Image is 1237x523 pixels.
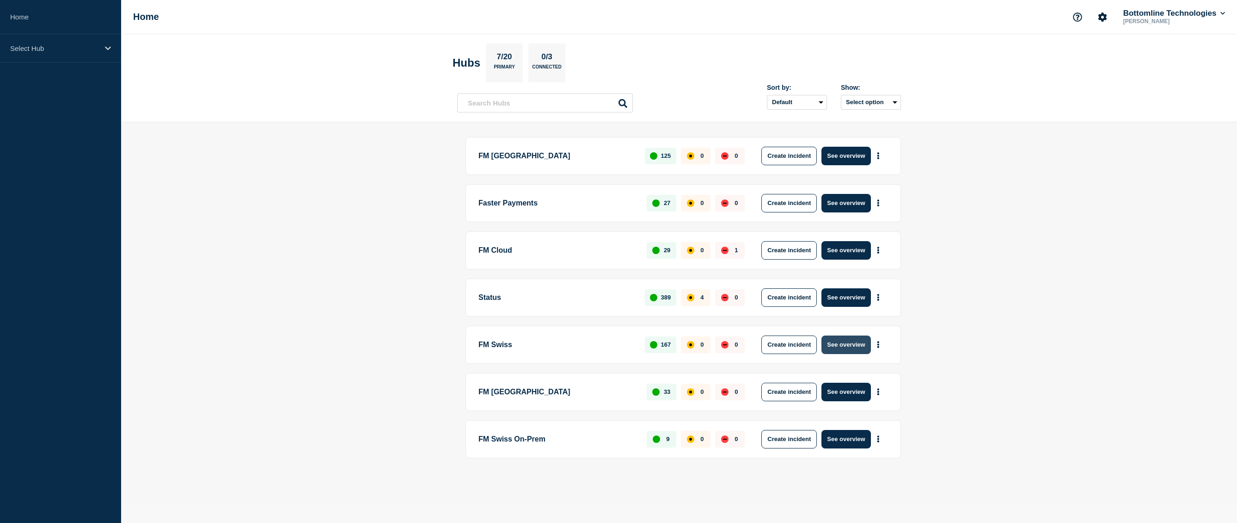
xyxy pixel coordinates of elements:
[872,383,884,400] button: More actions
[1121,18,1218,25] p: [PERSON_NAME]
[494,64,515,74] p: Primary
[872,430,884,448] button: More actions
[872,289,884,306] button: More actions
[532,64,561,74] p: Connected
[821,194,870,212] button: See overview
[652,247,660,254] div: up
[761,147,817,165] button: Create incident
[735,199,738,206] p: 0
[821,241,870,260] button: See overview
[10,44,99,52] p: Select Hub
[761,430,817,448] button: Create incident
[493,52,515,64] p: 7/20
[652,199,660,207] div: up
[821,336,870,354] button: See overview
[687,152,694,160] div: affected
[821,147,870,165] button: See overview
[133,12,159,22] h1: Home
[478,194,636,212] p: Faster Payments
[721,436,729,443] div: down
[700,199,704,206] p: 0
[841,95,901,110] button: Select option
[478,147,634,165] p: FM [GEOGRAPHIC_DATA]
[735,341,738,348] p: 0
[700,294,704,301] p: 4
[687,199,694,207] div: affected
[761,336,817,354] button: Create incident
[478,383,636,401] p: FM [GEOGRAPHIC_DATA]
[661,294,671,301] p: 389
[661,341,671,348] p: 167
[721,388,729,396] div: down
[872,242,884,259] button: More actions
[700,152,704,159] p: 0
[666,436,669,442] p: 9
[457,93,633,112] input: Search Hubs
[664,247,670,254] p: 29
[821,288,870,307] button: See overview
[872,194,884,212] button: More actions
[538,52,556,64] p: 0/3
[687,247,694,254] div: affected
[478,336,634,354] p: FM Swiss
[652,388,660,396] div: up
[872,336,884,353] button: More actions
[687,341,694,349] div: affected
[661,152,671,159] p: 125
[1121,9,1227,18] button: Bottomline Technologies
[735,247,738,254] p: 1
[735,436,738,442] p: 0
[650,294,657,301] div: up
[664,199,670,206] p: 27
[700,247,704,254] p: 0
[700,341,704,348] p: 0
[841,84,901,91] div: Show:
[700,388,704,395] p: 0
[721,294,729,301] div: down
[478,430,636,448] p: FM Swiss On-Prem
[453,56,480,69] h2: Hubs
[664,388,670,395] p: 33
[872,147,884,164] button: More actions
[478,241,636,260] p: FM Cloud
[687,388,694,396] div: affected
[735,388,738,395] p: 0
[478,288,634,307] p: Status
[687,294,694,301] div: affected
[650,152,657,160] div: up
[650,341,657,349] div: up
[721,247,729,254] div: down
[735,152,738,159] p: 0
[821,383,870,401] button: See overview
[761,194,817,212] button: Create incident
[821,430,870,448] button: See overview
[653,436,660,443] div: up
[700,436,704,442] p: 0
[721,152,729,160] div: down
[687,436,694,443] div: affected
[1068,7,1087,27] button: Support
[721,199,729,207] div: down
[761,241,817,260] button: Create incident
[735,294,738,301] p: 0
[721,341,729,349] div: down
[767,84,827,91] div: Sort by:
[1093,7,1112,27] button: Account settings
[767,95,827,110] select: Sort by
[761,288,817,307] button: Create incident
[761,383,817,401] button: Create incident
